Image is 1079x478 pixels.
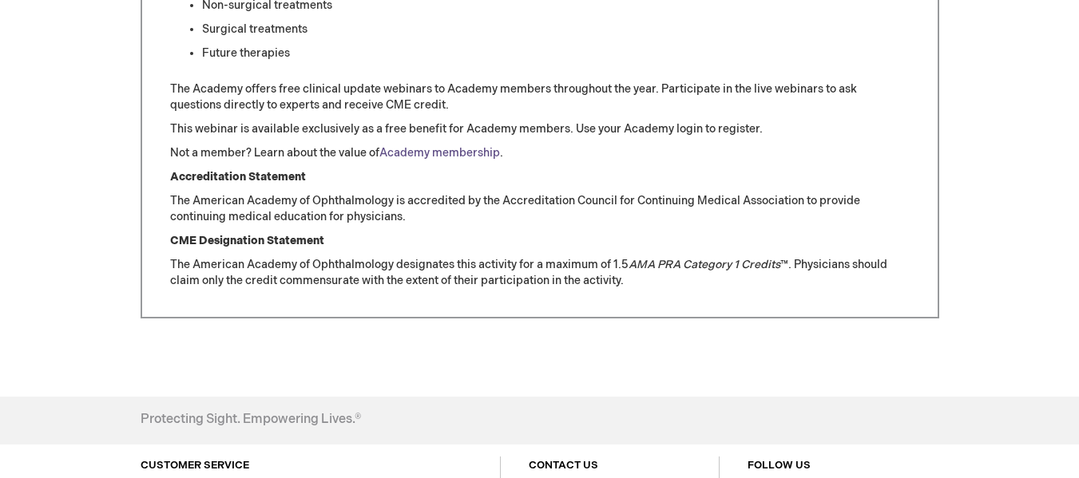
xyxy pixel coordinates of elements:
p: The American Academy of Ophthalmology designates this activity for a maximum of 1.5 ™. Physicians... [170,257,910,289]
li: Surgical treatments [202,22,910,38]
p: The Academy offers free clinical update webinars to Academy members throughout the year. Particip... [170,81,910,113]
h4: Protecting Sight. Empowering Lives.® [141,413,361,427]
strong: Accreditation Statement [170,170,306,184]
p: The American Academy of Ophthalmology is accredited by the Accreditation Council for Continuing M... [170,193,910,225]
strong: CME Designation Statement [170,234,324,247]
em: AMA PRA Category 1 Credits [629,258,780,271]
a: Academy membership [379,146,500,160]
a: CUSTOMER SERVICE [141,459,249,472]
a: CONTACT US [529,459,598,472]
li: Future therapies [202,45,910,61]
p: Not a member? Learn about the value of . [170,145,910,161]
a: FOLLOW US [748,459,811,472]
p: This webinar is available exclusively as a free benefit for Academy members. Use your Academy log... [170,121,910,137]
